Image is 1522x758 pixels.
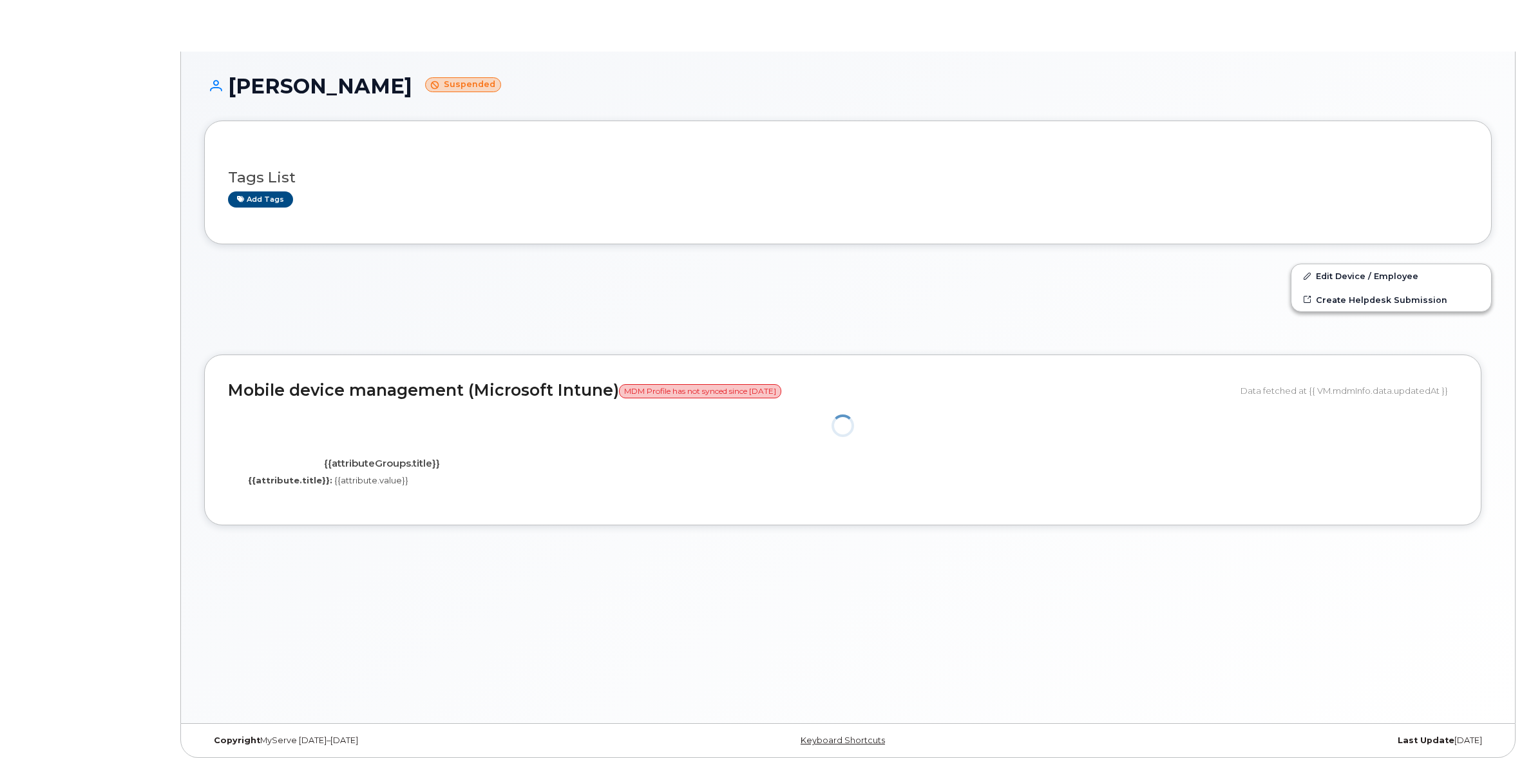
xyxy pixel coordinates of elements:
a: Edit Device / Employee [1291,264,1491,287]
small: Suspended [425,77,501,92]
span: MDM Profile has not synced since [DATE] [619,384,781,398]
h4: {{attributeGroups.title}} [238,458,526,469]
span: {{attribute.value}} [334,475,408,485]
div: MyServe [DATE]–[DATE] [204,735,633,746]
label: {{attribute.title}}: [248,474,332,487]
strong: Last Update [1398,735,1454,745]
div: [DATE] [1063,735,1492,746]
a: Add tags [228,191,293,208]
h2: Mobile device management (Microsoft Intune) [228,382,1231,400]
div: Data fetched at {{ VM.mdmInfo.data.updatedAt }} [1241,378,1458,403]
a: Create Helpdesk Submission [1291,288,1491,311]
a: Keyboard Shortcuts [801,735,885,745]
strong: Copyright [214,735,260,745]
h3: Tags List [228,170,1468,186]
h1: [PERSON_NAME] [204,75,1492,97]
